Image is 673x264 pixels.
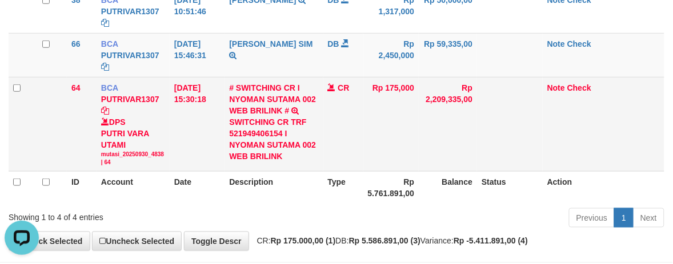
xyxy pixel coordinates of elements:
th: Description [225,172,323,204]
a: Copy PUTRIVAR1307 to clipboard [101,62,109,71]
th: Rp 5.761.891,00 [363,172,419,204]
td: Rp 2,450,000 [363,33,419,77]
a: Copy PUTRIVAR1307 to clipboard [101,106,109,115]
a: Check [567,83,591,92]
a: Copy PUTRIVAR1307 to clipboard [101,18,109,27]
a: Check [567,39,591,48]
a: Note [547,83,565,92]
td: [DATE] 15:46:31 [170,33,225,77]
span: DB [328,39,339,48]
a: [PERSON_NAME] SIM [229,39,313,48]
button: Open LiveChat chat widget [5,5,39,39]
a: Previous [569,208,615,228]
a: Next [633,208,664,228]
td: [DATE] 15:30:18 [170,77,225,172]
strong: Rp -5.411.891,00 (4) [454,236,528,245]
a: PUTRIVAR1307 [101,7,159,16]
th: Status [477,172,543,204]
th: Account [97,172,170,204]
a: Uncheck Selected [92,231,182,251]
strong: Rp 5.586.891,00 (3) [349,236,420,245]
a: PUTRIVAR1307 [101,51,159,60]
span: BCA [101,83,118,92]
div: Showing 1 to 4 of 4 entries [9,207,272,223]
a: Check Selected [9,231,90,251]
a: 1 [614,208,634,228]
th: Action [543,172,664,204]
div: SWITCHING CR TRF 521949406154 I NYOMAN SUTAMA 002 WEB BRILINK [229,116,318,162]
td: Rp 175,000 [363,77,419,172]
a: Toggle Descr [184,231,249,251]
th: ID [67,172,97,204]
th: Date [170,172,225,204]
span: BCA [101,39,118,48]
div: DPS PUTRI VARA UTAMI [101,116,165,167]
a: PUTRIVAR1307 [101,95,159,104]
th: Type [323,172,363,204]
a: # SWITCHING CR I NYOMAN SUTAMA 002 WEB BRILINK # [229,83,316,115]
td: Rp 59,335,00 [419,33,477,77]
a: Note [547,39,565,48]
span: CR: DB: Variance: [251,236,528,245]
td: Rp 2,209,335,00 [419,77,477,172]
div: mutasi_20250930_4838 | 64 [101,151,165,167]
span: 66 [71,39,81,48]
span: CR [338,83,350,92]
th: Balance [419,172,477,204]
strong: Rp 175.000,00 (1) [271,236,336,245]
span: 64 [71,83,81,92]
